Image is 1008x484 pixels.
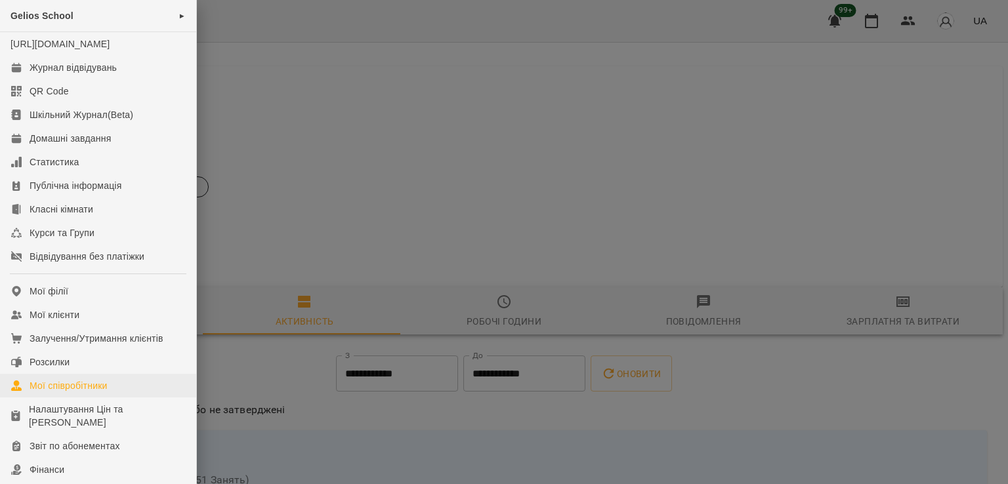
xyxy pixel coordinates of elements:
div: Фінанси [30,463,64,476]
div: Відвідування без платіжки [30,250,144,263]
span: ► [178,10,186,21]
div: Звіт по абонементах [30,439,120,453]
a: [URL][DOMAIN_NAME] [10,39,110,49]
div: Курси та Групи [30,226,94,239]
div: Публічна інформація [30,179,121,192]
div: Домашні завдання [30,132,111,145]
div: Залучення/Утримання клієнтів [30,332,163,345]
div: Мої співробітники [30,379,108,392]
div: Журнал відвідувань [30,61,117,74]
div: Шкільний Журнал(Beta) [30,108,133,121]
div: Розсилки [30,355,70,369]
div: Мої клієнти [30,308,79,321]
div: Статистика [30,155,79,169]
div: QR Code [30,85,69,98]
div: Налаштування Цін та [PERSON_NAME] [29,403,186,429]
div: Класні кімнати [30,203,93,216]
span: Gelios School [10,10,73,21]
div: Мої філії [30,285,68,298]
